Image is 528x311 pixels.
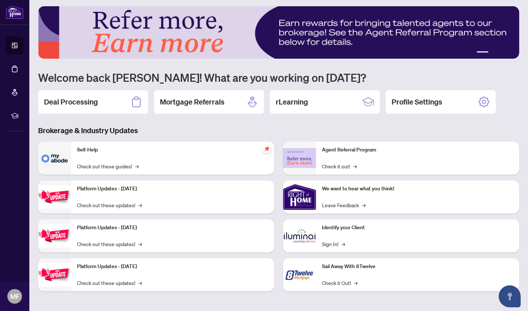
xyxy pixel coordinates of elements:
span: → [138,279,142,287]
span: → [362,201,366,209]
span: → [138,201,142,209]
p: Agent Referral Program [322,146,513,154]
button: 4 [503,51,506,54]
a: Check it Out!→ [322,279,357,287]
span: MF [10,291,19,301]
img: Slide 0 [38,6,519,59]
p: Sail Away With 8Twelve [322,263,513,271]
img: Platform Updates - July 21, 2025 [38,185,71,208]
img: Sail Away With 8Twelve [283,258,316,291]
button: 5 [509,51,512,54]
button: 1 [477,51,488,54]
a: Check out these updates!→ [77,240,142,248]
p: Platform Updates - [DATE] [77,263,268,271]
span: pushpin [263,144,271,153]
p: Platform Updates - [DATE] [77,224,268,232]
a: Check it out!→ [322,162,357,170]
span: → [353,162,357,170]
span: → [138,240,142,248]
h3: Brokerage & Industry Updates [38,125,519,136]
h2: rLearning [276,97,308,107]
p: Self-Help [77,146,268,154]
img: Identify your Client [283,219,316,252]
a: Sign In!→ [322,240,345,248]
img: Self-Help [38,142,71,175]
img: Agent Referral Program [283,148,316,168]
p: We want to hear what you think! [322,185,513,193]
p: Platform Updates - [DATE] [77,185,268,193]
button: 3 [497,51,500,54]
img: logo [6,6,23,19]
h2: Deal Processing [44,97,98,107]
a: Check out these updates!→ [77,201,142,209]
span: → [354,279,357,287]
a: Check out these guides!→ [77,162,139,170]
h2: Mortgage Referrals [160,97,224,107]
img: Platform Updates - July 8, 2025 [38,224,71,247]
span: → [341,240,345,248]
img: We want to hear what you think! [283,180,316,213]
span: → [135,162,139,170]
p: Identify your Client [322,224,513,232]
h2: Profile Settings [392,97,442,107]
h1: Welcome back [PERSON_NAME]! What are you working on [DATE]? [38,70,519,84]
img: Platform Updates - June 23, 2025 [38,263,71,286]
a: Check out these updates!→ [77,279,142,287]
a: Leave Feedback→ [322,201,366,209]
button: Open asap [499,285,521,307]
button: 2 [491,51,494,54]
